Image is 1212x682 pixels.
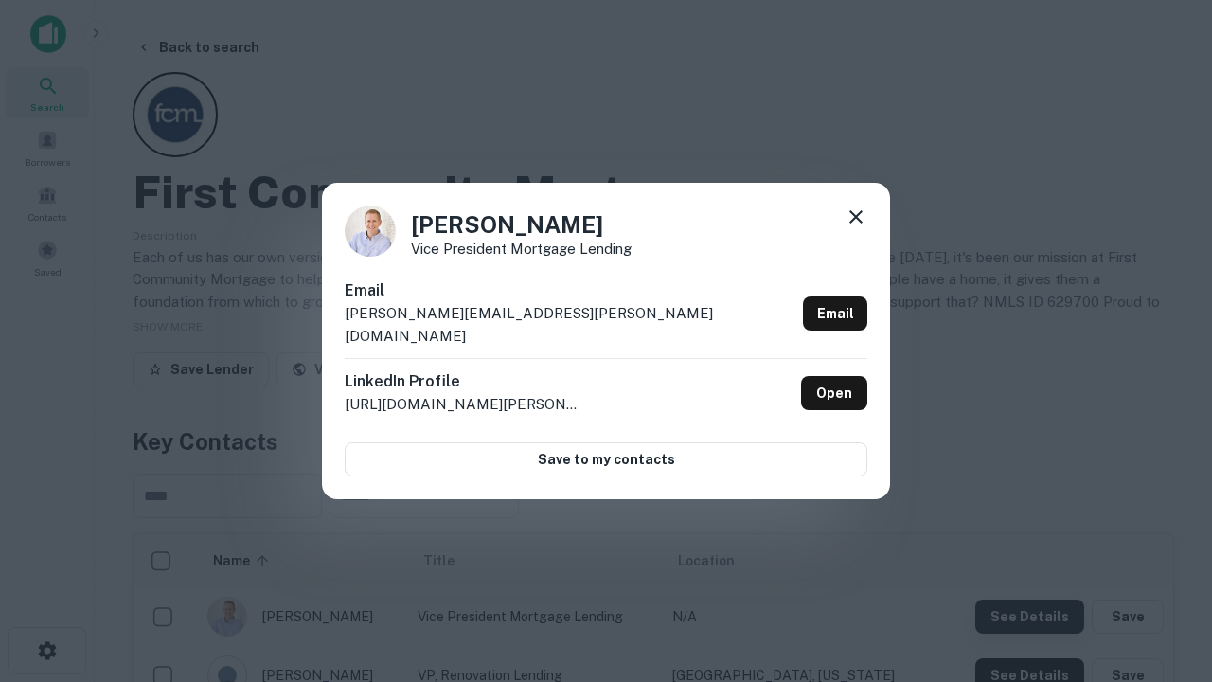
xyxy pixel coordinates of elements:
p: [PERSON_NAME][EMAIL_ADDRESS][PERSON_NAME][DOMAIN_NAME] [345,302,795,347]
button: Save to my contacts [345,442,867,476]
h6: Email [345,279,795,302]
p: Vice President Mortgage Lending [411,242,632,256]
h4: [PERSON_NAME] [411,207,632,242]
h6: LinkedIn Profile [345,370,581,393]
img: 1520878720083 [345,206,396,257]
iframe: Chat Widget [1117,470,1212,561]
a: Email [803,296,867,331]
a: Open [801,376,867,410]
p: [URL][DOMAIN_NAME][PERSON_NAME] [345,393,581,416]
